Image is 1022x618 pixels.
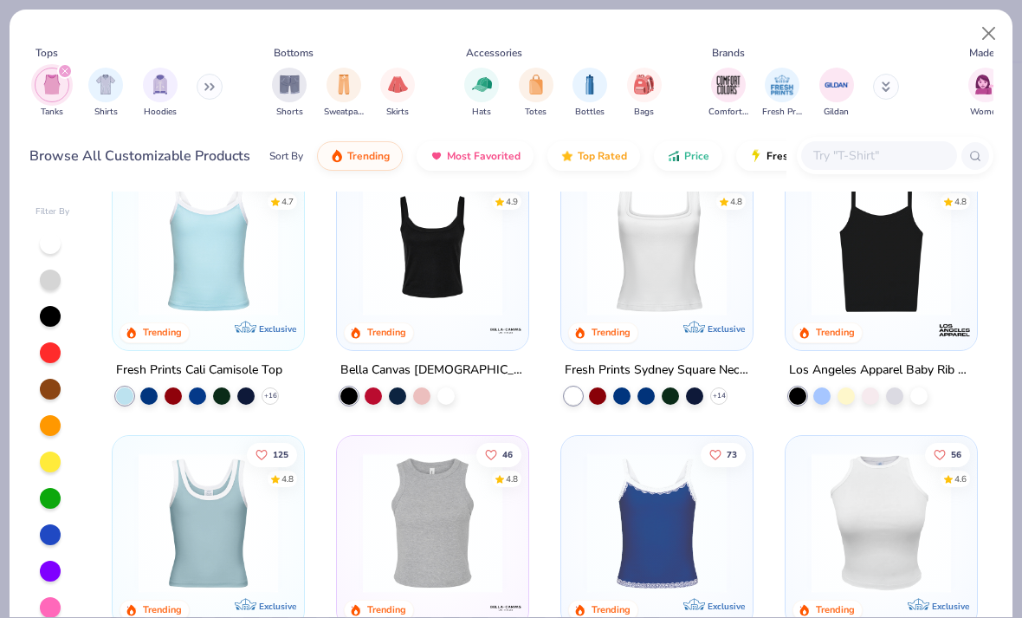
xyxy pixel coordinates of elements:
img: Bags Image [634,75,653,94]
span: 125 [274,450,289,459]
button: filter button [519,68,553,119]
button: filter button [708,68,748,119]
div: Made For [969,45,1012,61]
div: Bottoms [274,45,314,61]
button: Trending [317,141,403,171]
span: Top Rated [578,149,627,163]
img: Women Image [975,75,995,94]
div: Fresh Prints Cali Camisole Top [116,360,282,381]
img: most_fav.gif [430,149,443,163]
img: cbf11e79-2adf-4c6b-b19e-3da42613dd1b [803,176,960,316]
div: 4.8 [506,472,518,485]
span: Price [684,149,709,163]
span: Exclusive [931,600,968,611]
span: Exclusive [708,323,745,335]
button: Most Favorited [417,141,534,171]
img: Sweatpants Image [334,75,353,94]
div: Los Angeles Apparel Baby Rib Spaghetti Tank [789,360,973,381]
button: Close [973,17,1006,50]
span: 56 [951,450,961,459]
button: filter button [324,68,364,119]
img: Gildan Image [824,72,850,98]
span: + 16 [264,391,277,401]
span: Gildan [824,106,849,119]
div: filter for Hoodies [143,68,178,119]
span: Exclusive [259,323,296,335]
button: Top Rated [547,141,640,171]
div: 4.8 [282,472,294,485]
button: Like [248,442,298,466]
button: filter button [464,68,499,119]
span: Tanks [41,106,63,119]
span: Exclusive [708,600,745,611]
button: filter button [380,68,415,119]
div: Accessories [466,45,522,61]
span: Bottles [575,106,605,119]
img: d2e93f27-f460-4e7a-bcfc-75916c5962f1 [579,453,735,593]
button: Like [476,442,521,466]
span: Women [970,106,1001,119]
div: 4.8 [730,195,742,208]
span: Most Favorited [447,149,521,163]
span: Shorts [276,106,303,119]
div: Brands [712,45,745,61]
img: Shorts Image [280,75,300,94]
div: filter for Bottles [572,68,607,119]
span: Hoodies [144,106,177,119]
div: filter for Shorts [272,68,307,119]
div: filter for Shirts [88,68,123,119]
div: filter for Gildan [819,68,854,119]
div: filter for Comfort Colors [708,68,748,119]
span: Trending [347,149,390,163]
div: 4.7 [282,195,294,208]
span: + 14 [712,391,725,401]
span: 73 [727,450,737,459]
img: Tanks Image [42,75,61,94]
div: 4.8 [954,195,967,208]
div: filter for Sweatpants [324,68,364,119]
div: Sort By [269,148,303,164]
img: trending.gif [330,149,344,163]
img: TopRated.gif [560,149,574,163]
div: 4.9 [506,195,518,208]
div: filter for Women [968,68,1003,119]
span: 46 [502,450,513,459]
div: filter for Tanks [35,68,69,119]
img: a25d9891-da96-49f3-a35e-76288174bf3a [130,176,287,316]
button: Price [654,141,722,171]
div: filter for Skirts [380,68,415,119]
img: Bottles Image [580,75,599,94]
button: filter button [627,68,662,119]
button: filter button [35,68,69,119]
span: Totes [525,106,547,119]
img: flash.gif [749,149,763,163]
img: Shirts Image [96,75,116,94]
span: Comfort Colors [708,106,748,119]
div: 4.6 [954,472,967,485]
div: Bella Canvas [DEMOGRAPHIC_DATA]' Micro Ribbed Scoop Tank [340,360,525,381]
button: Fresh Prints Flash [736,141,936,171]
div: filter for Totes [519,68,553,119]
span: Bags [634,106,654,119]
button: filter button [968,68,1003,119]
button: Like [701,442,746,466]
button: filter button [762,68,802,119]
div: Browse All Customizable Products [29,146,250,166]
img: Totes Image [527,75,546,94]
button: Like [925,442,970,466]
img: Skirts Image [388,75,408,94]
button: filter button [272,68,307,119]
img: 72ba704f-09a2-4d3f-9e57-147d586207a1 [803,453,960,593]
img: Bella + Canvas logo [488,313,523,348]
div: Fresh Prints Sydney Square Neck Tank Top [565,360,749,381]
span: Exclusive [259,600,296,611]
button: filter button [88,68,123,119]
span: Sweatpants [324,106,364,119]
span: Fresh Prints Flash [766,149,856,163]
span: Skirts [386,106,409,119]
div: filter for Fresh Prints [762,68,802,119]
img: Hoodies Image [151,75,170,94]
img: 805349cc-a073-4baf-ae89-b2761e757b43 [130,453,287,593]
div: filter for Hats [464,68,499,119]
span: Fresh Prints [762,106,802,119]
